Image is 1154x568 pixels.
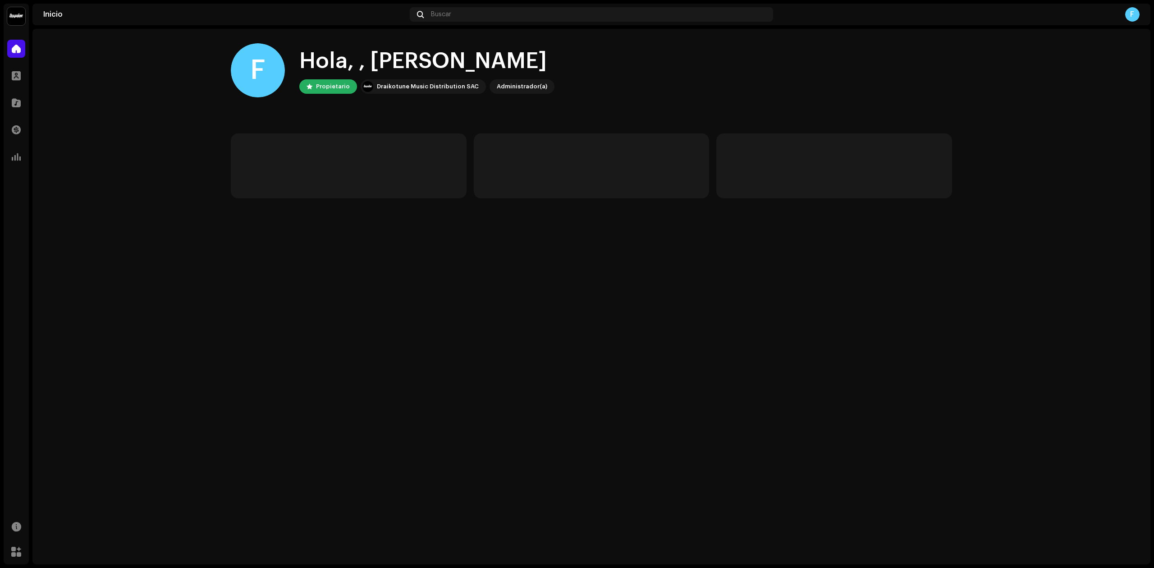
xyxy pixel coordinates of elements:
div: Administrador(a) [497,81,547,92]
img: 10370c6a-d0e2-4592-b8a2-38f444b0ca44 [362,81,373,92]
div: Hola, , [PERSON_NAME] [299,47,554,76]
div: Inicio [43,11,406,18]
div: F [1125,7,1140,22]
div: Propietario [316,81,350,92]
img: 10370c6a-d0e2-4592-b8a2-38f444b0ca44 [7,7,25,25]
div: F [231,43,285,97]
div: Draikotune Music Distribution SAC [377,81,479,92]
span: Buscar [431,11,451,18]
